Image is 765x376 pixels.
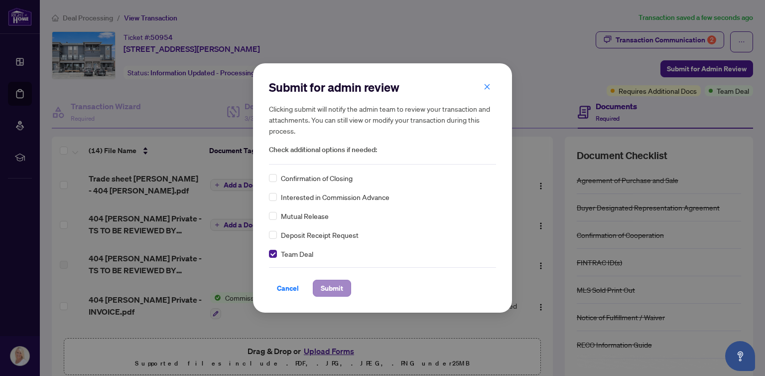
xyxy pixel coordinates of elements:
span: Submit [321,280,343,296]
button: Open asap [725,341,755,371]
span: Interested in Commission Advance [281,191,389,202]
span: Cancel [277,280,299,296]
button: Submit [313,280,351,297]
button: Cancel [269,280,307,297]
span: Deposit Receipt Request [281,229,359,240]
h2: Submit for admin review [269,79,496,95]
span: Mutual Release [281,210,329,221]
span: Team Deal [281,248,313,259]
span: close [484,83,491,90]
span: Confirmation of Closing [281,173,353,184]
h5: Clicking submit will notify the admin team to review your transaction and attachments. You can st... [269,103,496,136]
span: Check additional options if needed: [269,144,496,156]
